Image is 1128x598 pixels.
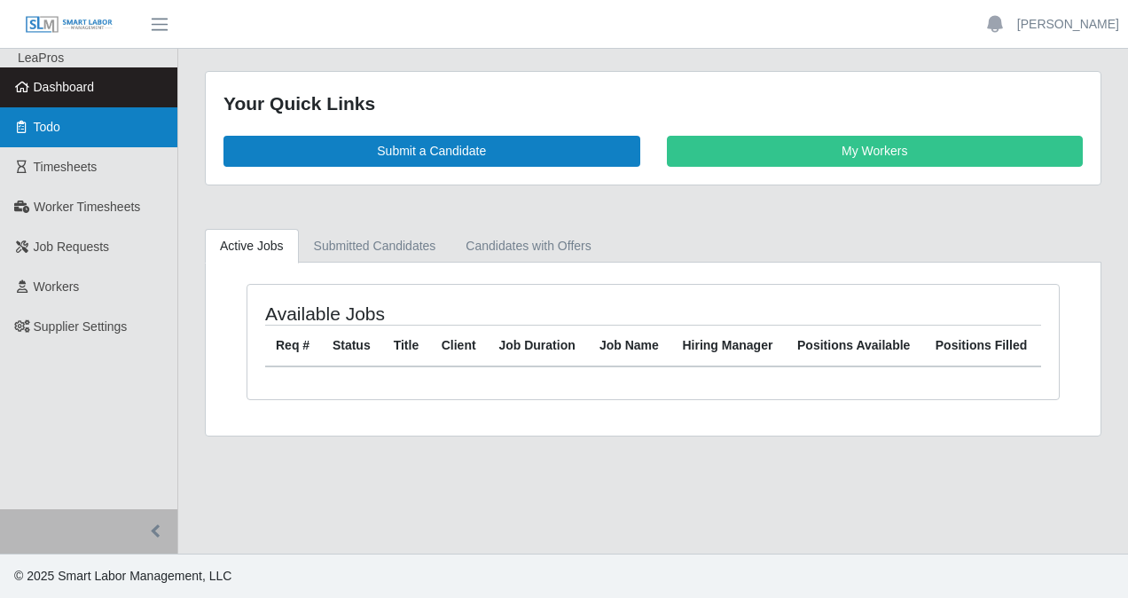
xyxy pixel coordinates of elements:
[265,303,573,325] h4: Available Jobs
[34,80,95,94] span: Dashboard
[14,569,231,583] span: © 2025 Smart Labor Management, LLC
[671,325,787,366] th: Hiring Manager
[383,325,431,366] th: Title
[299,229,451,264] a: Submitted Candidates
[34,319,128,334] span: Supplier Settings
[488,325,589,366] th: Job Duration
[223,136,640,167] a: Submit a Candidate
[1017,15,1119,34] a: [PERSON_NAME]
[431,325,489,366] th: Client
[589,325,672,366] th: Job Name
[34,240,110,254] span: Job Requests
[667,136,1084,167] a: My Workers
[25,15,114,35] img: SLM Logo
[223,90,1083,118] div: Your Quick Links
[34,120,60,134] span: Todo
[925,325,1041,366] th: Positions Filled
[34,200,140,214] span: Worker Timesheets
[265,325,322,366] th: Req #
[322,325,383,366] th: Status
[787,325,925,366] th: Positions Available
[205,229,299,264] a: Active Jobs
[18,51,64,65] span: LeaPros
[34,279,80,294] span: Workers
[450,229,606,264] a: Candidates with Offers
[34,160,98,174] span: Timesheets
